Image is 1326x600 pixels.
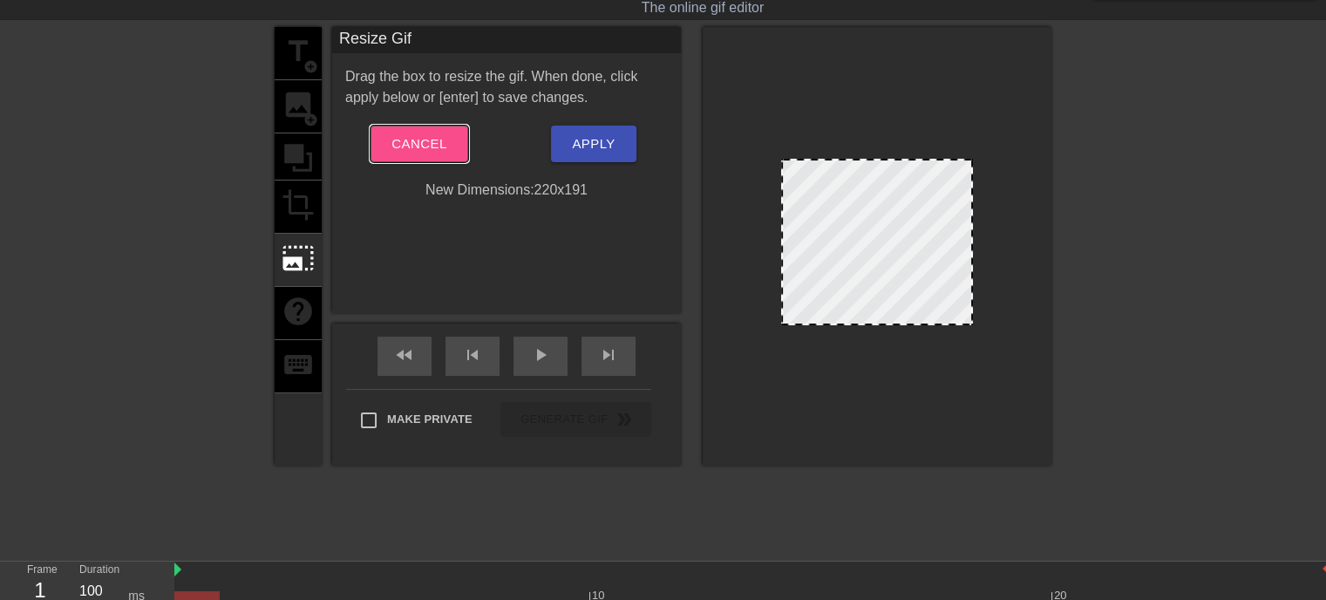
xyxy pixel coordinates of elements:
[332,180,681,201] div: New Dimensions: 220 x 191
[387,411,473,428] span: Make Private
[332,66,681,108] div: Drag the box to resize the gif. When done, click apply below or [enter] to save changes.
[572,133,615,155] span: Apply
[391,133,446,155] span: Cancel
[282,242,315,275] span: photo_size_select_large
[371,126,467,162] button: Cancel
[551,126,636,162] button: Apply
[530,344,551,365] span: play_arrow
[462,344,483,365] span: skip_previous
[332,27,681,53] div: Resize Gif
[598,344,619,365] span: skip_next
[79,565,119,576] label: Duration
[394,344,415,365] span: fast_rewind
